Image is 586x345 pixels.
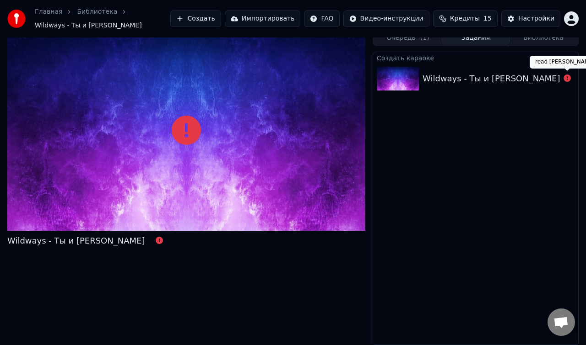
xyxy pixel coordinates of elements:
[35,7,170,30] nav: breadcrumb
[420,33,429,42] span: ( 1 )
[77,7,117,16] a: Библиотека
[548,308,575,336] a: Открытый чат
[304,11,339,27] button: FAQ
[483,14,492,23] span: 15
[374,31,442,44] button: Очередь
[35,7,62,16] a: Главная
[518,14,554,23] div: Настройки
[373,52,578,63] div: Создать караоке
[7,10,26,28] img: youka
[170,11,221,27] button: Создать
[450,14,480,23] span: Кредиты
[501,11,560,27] button: Настройки
[35,21,142,30] span: Wildways - Ты и [PERSON_NAME]
[510,31,577,44] button: Библиотека
[433,11,498,27] button: Кредиты15
[7,234,145,247] div: Wildways - Ты и [PERSON_NAME]
[343,11,429,27] button: Видео-инструкции
[423,72,560,85] div: Wildways - Ты и [PERSON_NAME]
[225,11,301,27] button: Импортировать
[442,31,510,44] button: Задания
